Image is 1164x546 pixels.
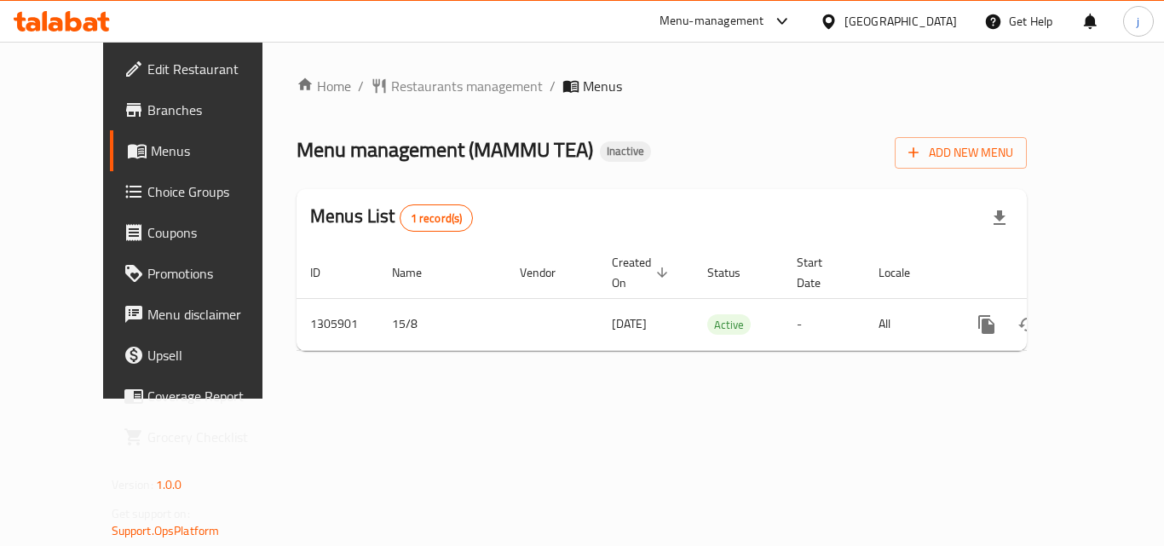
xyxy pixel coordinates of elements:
span: Status [707,262,763,283]
span: Add New Menu [908,142,1013,164]
div: Active [707,314,751,335]
a: Menu disclaimer [110,294,297,335]
span: ID [310,262,343,283]
span: Coupons [147,222,284,243]
span: Menus [151,141,284,161]
li: / [550,76,556,96]
a: Menus [110,130,297,171]
nav: breadcrumb [297,76,1027,96]
td: 1305901 [297,298,378,350]
a: Promotions [110,253,297,294]
div: Export file [979,198,1020,239]
span: Upsell [147,345,284,365]
span: j [1137,12,1139,31]
span: Branches [147,100,284,120]
span: Restaurants management [391,76,543,96]
table: enhanced table [297,247,1144,351]
span: Coverage Report [147,386,284,406]
a: Grocery Checklist [110,417,297,457]
td: All [865,298,953,350]
span: [DATE] [612,313,647,335]
span: Created On [612,252,673,293]
span: 1 record(s) [400,210,473,227]
button: Add New Menu [895,137,1027,169]
a: Upsell [110,335,297,376]
div: [GEOGRAPHIC_DATA] [844,12,957,31]
button: more [966,304,1007,345]
span: Version: [112,474,153,496]
span: Choice Groups [147,181,284,202]
span: Name [392,262,444,283]
a: Branches [110,89,297,130]
a: Home [297,76,351,96]
a: Support.OpsPlatform [112,520,220,542]
li: / [358,76,364,96]
a: Restaurants management [371,76,543,96]
span: 1.0.0 [156,474,182,496]
th: Actions [953,247,1144,299]
h2: Menus List [310,204,473,232]
span: Promotions [147,263,284,284]
td: 15/8 [378,298,506,350]
button: Change Status [1007,304,1048,345]
span: Menu disclaimer [147,304,284,325]
span: Locale [879,262,932,283]
span: Vendor [520,262,578,283]
span: Active [707,315,751,335]
span: Menu management ( MAMMU TEA ) [297,130,593,169]
span: Edit Restaurant [147,59,284,79]
a: Edit Restaurant [110,49,297,89]
td: - [783,298,865,350]
div: Menu-management [660,11,764,32]
a: Choice Groups [110,171,297,212]
a: Coupons [110,212,297,253]
a: Coverage Report [110,376,297,417]
span: Inactive [600,144,651,158]
span: Menus [583,76,622,96]
span: Grocery Checklist [147,427,284,447]
span: Start Date [797,252,844,293]
span: Get support on: [112,503,190,525]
